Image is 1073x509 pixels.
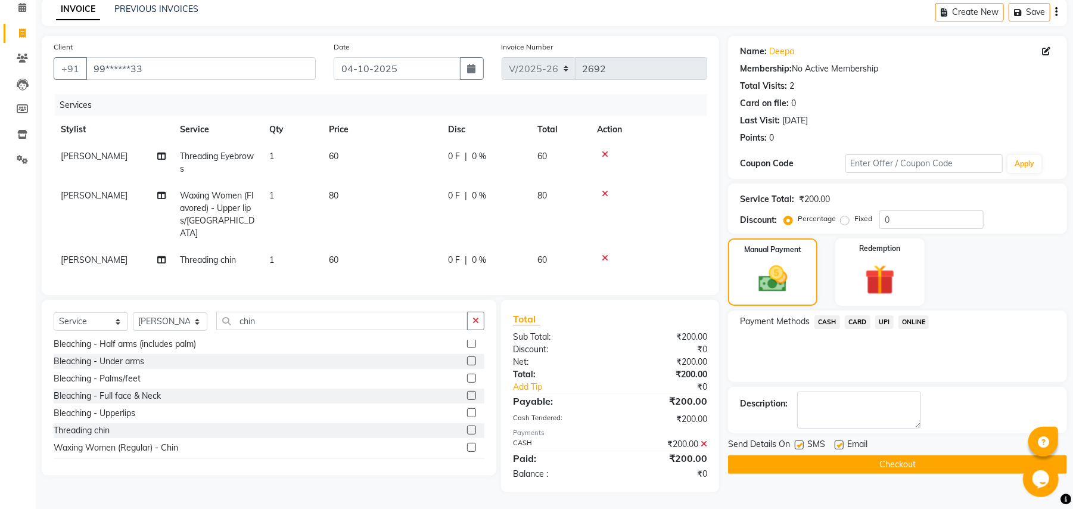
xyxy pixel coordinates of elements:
span: [PERSON_NAME] [61,151,127,162]
input: Search by Name/Mobile/Email/Code [86,57,316,80]
span: 0 % [472,254,486,266]
th: Price [322,116,441,143]
div: ₹0 [610,468,716,480]
div: Cash Tendered: [504,413,610,426]
span: 0 F [448,190,460,202]
div: ₹200.00 [610,394,716,408]
div: Discount: [740,214,777,226]
div: ₹0 [628,381,716,393]
button: +91 [54,57,87,80]
span: 0 % [472,190,486,202]
div: Total Visits: [740,80,787,92]
label: Fixed [854,213,872,224]
span: Send Details On [728,438,790,453]
div: ₹200.00 [799,193,830,206]
div: Bleaching - Upperlips [54,407,135,420]
div: CASH [504,438,610,451]
span: 80 [537,190,547,201]
div: ₹200.00 [610,413,716,426]
span: [PERSON_NAME] [61,254,127,265]
span: ONLINE [898,315,929,329]
div: ₹0 [610,343,716,356]
div: ₹200.00 [610,451,716,465]
div: ₹200.00 [610,356,716,368]
div: Threading chin [54,424,110,437]
div: Coupon Code [740,157,845,170]
span: 0 % [472,150,486,163]
span: Total [513,313,540,325]
div: Sub Total: [504,331,610,343]
div: Membership: [740,63,792,75]
label: Invoice Number [502,42,553,52]
a: Add Tip [504,381,628,393]
span: 60 [537,254,547,265]
th: Stylist [54,116,173,143]
span: | [465,150,467,163]
div: Description: [740,398,788,410]
div: Points: [740,132,767,144]
span: Threading Eyebrows [180,151,254,174]
th: Action [590,116,707,143]
div: Bleaching - Full face & Neck [54,390,161,402]
span: 1 [269,190,274,201]
a: Deepa [769,45,794,58]
span: CARD [845,315,870,329]
div: Bleaching - Palms/feet [54,373,141,385]
div: Bleaching - Under arms [54,355,144,368]
div: [DATE] [782,114,808,127]
th: Service [173,116,262,143]
div: 0 [791,97,796,110]
button: Checkout [728,455,1067,474]
img: _cash.svg [749,262,797,296]
span: Threading chin [180,254,236,265]
label: Client [54,42,73,52]
span: SMS [807,438,825,453]
span: 60 [537,151,547,162]
div: ₹200.00 [610,368,716,381]
label: Redemption [859,243,900,254]
span: 1 [269,254,274,265]
button: Apply [1007,155,1041,173]
div: Total: [504,368,610,381]
span: [PERSON_NAME] [61,190,127,201]
input: Enter Offer / Coupon Code [845,154,1003,173]
button: Save [1009,3,1050,21]
span: | [465,254,467,266]
span: 60 [329,254,338,265]
th: Disc [441,116,530,143]
div: Waxing Women (Regular) - Chin [54,442,178,454]
input: Search or Scan [216,312,468,330]
img: _gift.svg [856,261,904,299]
label: Manual Payment [744,244,801,255]
div: No Active Membership [740,63,1055,75]
span: Payment Methods [740,315,810,328]
span: 60 [329,151,338,162]
button: Create New [935,3,1004,21]
div: 2 [789,80,794,92]
th: Qty [262,116,322,143]
div: Last Visit: [740,114,780,127]
div: Card on file: [740,97,789,110]
a: PREVIOUS INVOICES [114,4,198,14]
th: Total [530,116,590,143]
label: Date [334,42,350,52]
div: ₹200.00 [610,438,716,451]
div: ₹200.00 [610,331,716,343]
div: 0 [769,132,774,144]
div: Service Total: [740,193,794,206]
div: Discount: [504,343,610,356]
div: Balance : [504,468,610,480]
span: 0 F [448,254,460,266]
div: Paid: [504,451,610,465]
iframe: chat widget [1023,461,1061,497]
span: 1 [269,151,274,162]
span: 80 [329,190,338,201]
span: Email [847,438,867,453]
label: Percentage [798,213,836,224]
div: Name: [740,45,767,58]
span: UPI [875,315,894,329]
div: Net: [504,356,610,368]
span: | [465,190,467,202]
div: Bleaching - Half arms (includes palm) [54,338,196,350]
span: 0 F [448,150,460,163]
